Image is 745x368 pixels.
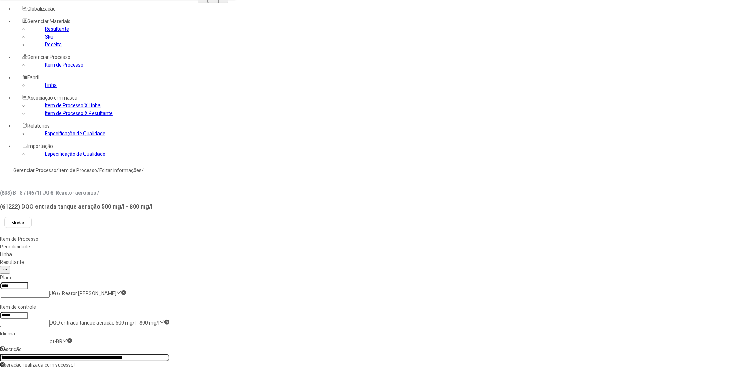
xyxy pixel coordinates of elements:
[13,168,56,173] a: Gerenciar Processo
[45,151,105,157] a: Especificação de Qualidade
[99,168,142,173] a: Editar informações
[27,6,56,12] span: Globalização
[45,26,69,32] a: Resultante
[50,291,116,296] nz-select-item: UG 6. Reator Aeróbio
[45,82,57,88] a: Linha
[56,168,59,173] nz-breadcrumb-separator: /
[45,110,113,116] a: Item de Processo X Resultante
[27,123,50,129] span: Relatórios
[27,95,77,101] span: Associação em massa
[142,168,144,173] nz-breadcrumb-separator: /
[45,131,105,136] a: Especificação de Qualidade
[59,168,97,173] a: Item de Processo
[27,75,39,80] span: Fabril
[97,168,99,173] nz-breadcrumb-separator: /
[27,54,70,60] span: Gerenciar Processo
[27,143,53,149] span: Importação
[50,320,159,326] nz-select-item: DQO entrada tanque aeração 500 mg/l - 800 mg/l
[11,220,25,225] span: Mudar
[50,339,62,344] nz-select-item: pt-BR
[27,19,70,24] span: Gerenciar Materiais
[45,62,83,68] a: Item de Processo
[45,34,53,40] a: Sku
[4,217,32,228] button: Mudar
[45,103,101,108] a: Item de Processo X Linha
[45,42,62,47] a: Receita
